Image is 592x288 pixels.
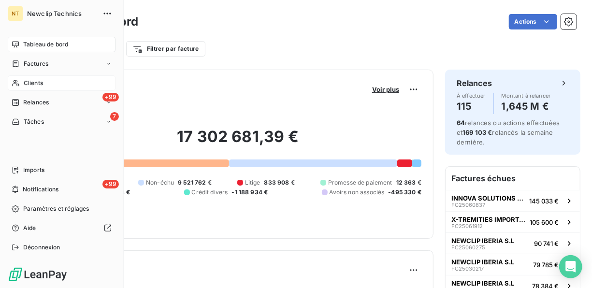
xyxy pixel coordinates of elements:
[388,188,421,197] span: -495 330 €
[24,117,44,126] span: Tâches
[55,127,421,156] h2: 17 302 681,39 €
[24,59,48,68] span: Factures
[451,279,514,287] span: NEWCLIP IBERIA S.L
[369,85,402,94] button: Voir plus
[451,258,514,266] span: NEWCLIP IBERIA S.L
[446,211,580,232] button: X-TREMITIES IMPORTADORA E DISTRIBUIFC25061912105 600 €
[509,14,557,29] button: Actions
[457,119,560,146] span: relances ou actions effectuées et relancés la semaine dernière.
[23,204,89,213] span: Paramètres et réglages
[446,254,580,275] button: NEWCLIP IBERIA S.LFC2503021779 785 €
[27,10,97,17] span: Newclip Technics
[102,180,119,188] span: +99
[8,220,116,236] a: Aide
[396,178,421,187] span: 12 363 €
[534,240,559,247] span: 90 741 €
[451,194,525,202] span: INNOVA SOLUTIONS SPA
[529,197,559,205] span: 145 033 €
[502,99,551,114] h4: 1,645 M €
[559,255,582,278] div: Open Intercom Messenger
[23,166,44,174] span: Imports
[462,129,492,136] span: 169 103 €
[23,243,60,252] span: Déconnexion
[451,245,485,250] span: FC25060275
[330,188,385,197] span: Avoirs non associés
[23,40,68,49] span: Tableau de bord
[451,202,485,208] span: FC25060837
[451,266,484,272] span: FC25030217
[24,79,43,87] span: Clients
[178,178,212,187] span: 9 521 762 €
[446,232,580,254] button: NEWCLIP IBERIA S.LFC2506027590 741 €
[23,224,36,232] span: Aide
[8,267,68,282] img: Logo LeanPay
[457,99,486,114] h4: 115
[23,98,49,107] span: Relances
[231,188,268,197] span: -1 188 934 €
[192,188,228,197] span: Crédit divers
[451,216,526,223] span: X-TREMITIES IMPORTADORA E DISTRIBUI
[23,185,58,194] span: Notifications
[446,190,580,211] button: INNOVA SOLUTIONS SPAFC25060837145 033 €
[530,218,559,226] span: 105 600 €
[457,77,492,89] h6: Relances
[451,237,514,245] span: NEWCLIP IBERIA S.L
[451,223,483,229] span: FC25061912
[110,112,119,121] span: 7
[146,178,174,187] span: Non-échu
[245,178,260,187] span: Litige
[102,93,119,101] span: +99
[372,86,399,93] span: Voir plus
[457,93,486,99] span: À effectuer
[457,119,465,127] span: 64
[264,178,295,187] span: 833 908 €
[446,167,580,190] h6: Factures échues
[502,93,551,99] span: Montant à relancer
[8,6,23,21] div: NT
[328,178,392,187] span: Promesse de paiement
[533,261,559,269] span: 79 785 €
[126,41,205,57] button: Filtrer par facture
